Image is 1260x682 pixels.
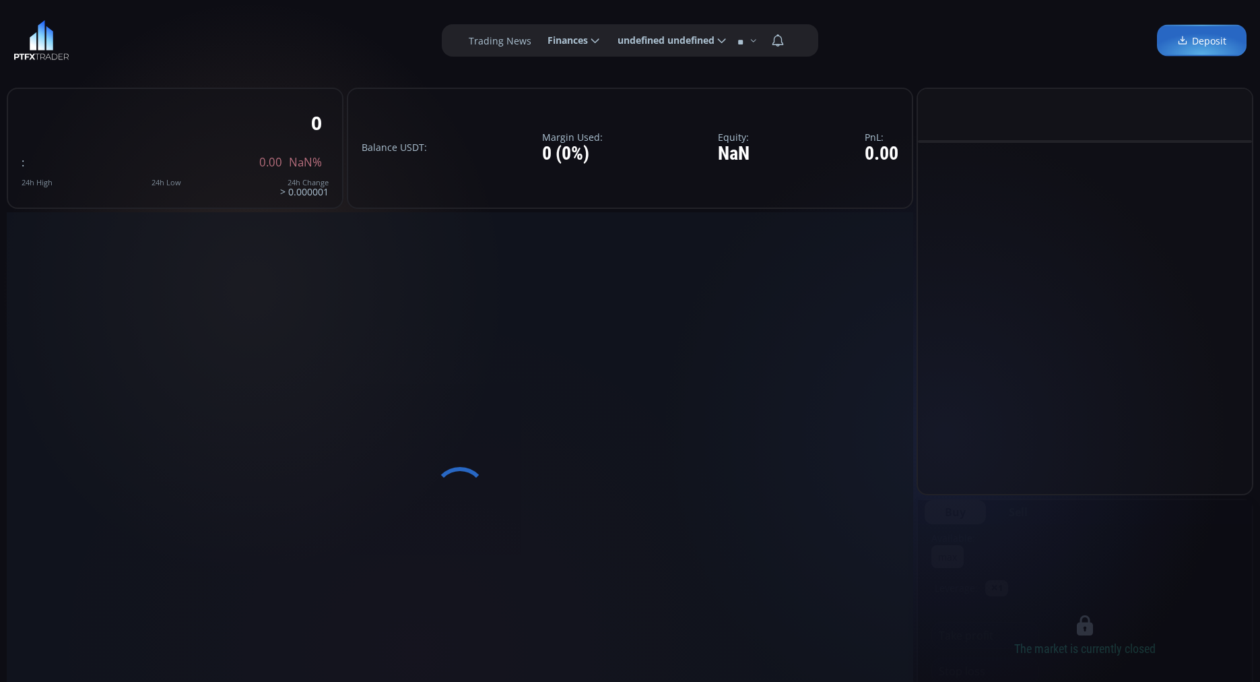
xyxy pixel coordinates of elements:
[718,132,750,142] label: Equity:
[362,142,427,152] label: Balance USDT:
[608,27,715,54] span: undefined undefined
[542,132,603,142] label: Margin Used:
[259,156,282,168] span: 0.00
[865,132,898,142] label: PnL:
[1157,25,1247,57] a: Deposit
[542,144,603,164] div: 0 (0%)
[152,179,181,187] div: 24h Low
[280,179,329,197] div: > 0.000001
[469,34,531,48] label: Trading News
[311,113,322,133] div: 0
[22,154,24,170] span: :
[1177,34,1226,48] span: Deposit
[865,144,898,164] div: 0.00
[13,20,69,61] img: LOGO
[289,156,322,168] span: NaN%
[538,27,588,54] span: Finances
[718,144,750,164] div: NaN
[280,179,329,187] div: 24h Change
[22,179,53,187] div: 24h High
